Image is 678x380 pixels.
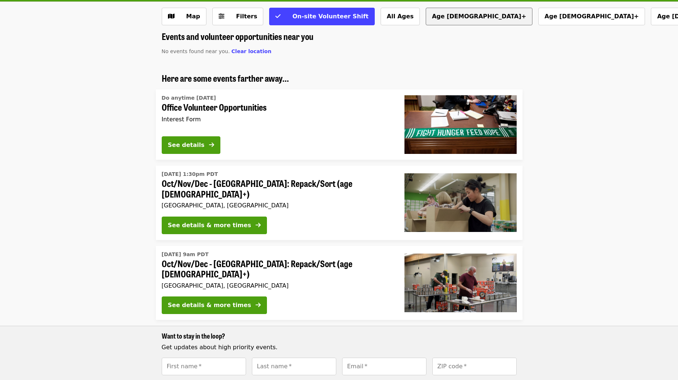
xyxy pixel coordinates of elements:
[156,89,523,160] a: See details for "Office Volunteer Opportunities"
[168,13,175,20] i: map icon
[162,202,393,209] div: [GEOGRAPHIC_DATA], [GEOGRAPHIC_DATA]
[162,251,209,258] time: [DATE] 9am PDT
[219,13,224,20] i: sliders-h icon
[426,8,532,25] button: Age [DEMOGRAPHIC_DATA]+
[256,222,261,229] i: arrow-right icon
[162,136,220,154] button: See details
[292,13,368,20] span: On-site Volunteer Shift
[269,8,374,25] button: On-site Volunteer Shift
[231,48,271,55] button: Clear location
[162,258,393,280] span: Oct/Nov/Dec - [GEOGRAPHIC_DATA]: Repack/Sort (age [DEMOGRAPHIC_DATA]+)
[231,48,271,54] span: Clear location
[404,254,517,312] img: Oct/Nov/Dec - Portland: Repack/Sort (age 16+) organized by Oregon Food Bank
[168,141,205,150] div: See details
[381,8,420,25] button: All Ages
[275,13,281,20] i: check icon
[404,173,517,232] img: Oct/Nov/Dec - Portland: Repack/Sort (age 8+) organized by Oregon Food Bank
[168,301,251,310] div: See details & more times
[186,13,200,20] span: Map
[162,178,393,199] span: Oct/Nov/Dec - [GEOGRAPHIC_DATA]: Repack/Sort (age [DEMOGRAPHIC_DATA]+)
[162,95,216,101] span: Do anytime [DATE]
[162,30,314,43] span: Events and volunteer opportunities near you
[162,296,267,314] button: See details & more times
[162,48,230,54] span: No events found near you.
[162,102,393,112] span: Office Volunteer Opportunities
[162,217,267,234] button: See details & more times
[156,246,523,320] a: See details for "Oct/Nov/Dec - Portland: Repack/Sort (age 16+)"
[162,331,225,340] span: Want to stay in the loop?
[432,358,517,375] input: [object Object]
[162,344,278,351] span: Get updates about high priority events.
[538,8,645,25] button: Age [DEMOGRAPHIC_DATA]+
[156,166,523,240] a: See details for "Oct/Nov/Dec - Portland: Repack/Sort (age 8+)"
[162,116,201,123] span: Interest Form
[162,170,218,178] time: [DATE] 1:30pm PDT
[162,358,246,375] input: [object Object]
[162,282,393,289] div: [GEOGRAPHIC_DATA], [GEOGRAPHIC_DATA]
[256,302,261,309] i: arrow-right icon
[162,71,289,84] span: Here are some events farther away...
[236,13,257,20] span: Filters
[212,8,264,25] button: Filters (0 selected)
[342,358,426,375] input: [object Object]
[209,141,214,148] i: arrow-right icon
[162,8,206,25] button: Show map view
[168,221,251,230] div: See details & more times
[404,95,517,154] img: Office Volunteer Opportunities organized by Oregon Food Bank
[252,358,336,375] input: [object Object]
